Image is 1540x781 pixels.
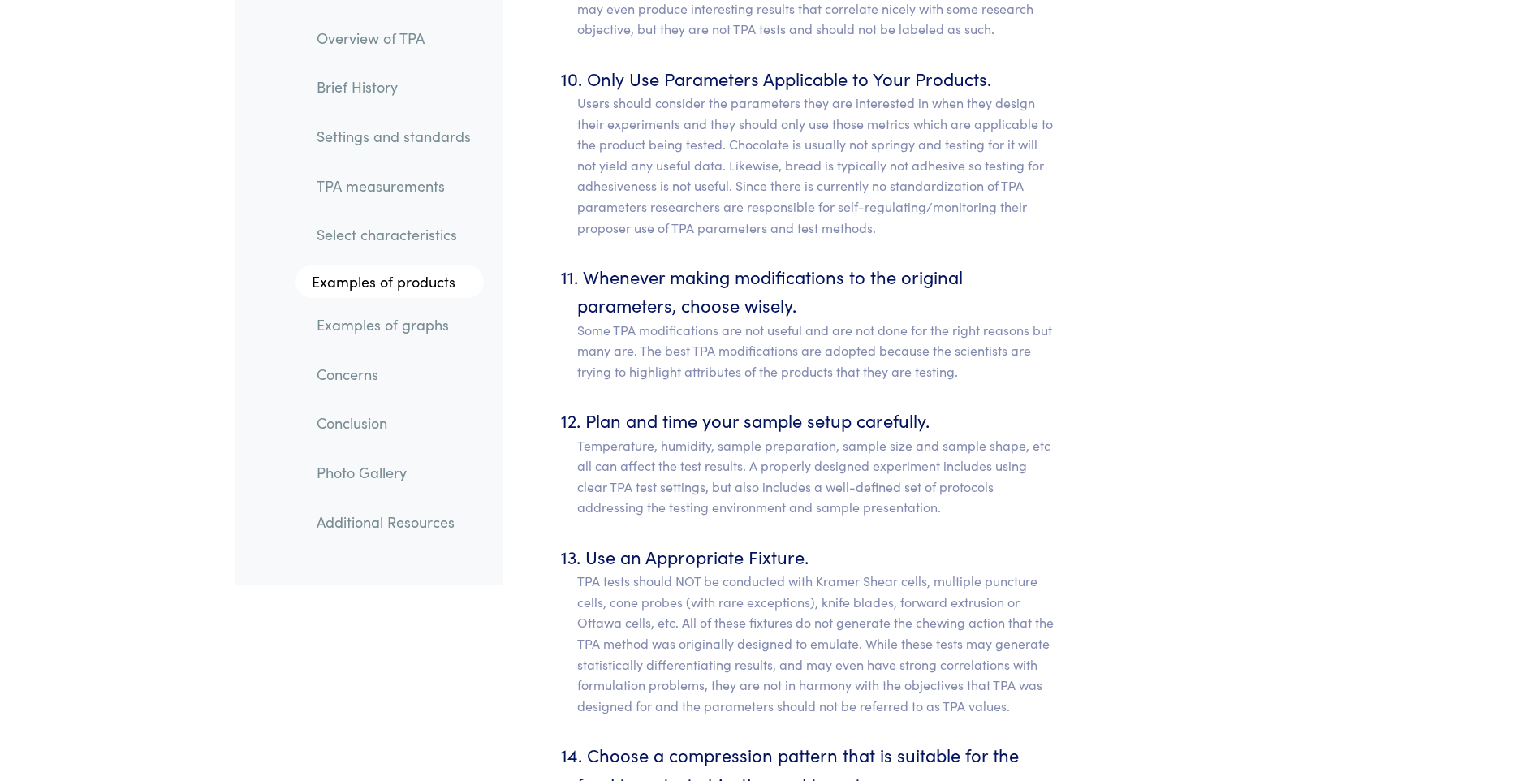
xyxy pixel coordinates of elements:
a: Concerns [304,356,484,393]
li: Plan and time your sample setup carefully. [577,406,1057,518]
p: Users should consider the parameters they are interested in when they design their experiments an... [577,93,1057,238]
li: Use an Appropriate Fixture. [577,542,1057,716]
a: Examples of graphs [304,306,484,343]
a: Examples of products [295,266,484,299]
a: Brief History [304,69,484,106]
a: Settings and standards [304,118,484,155]
li: Whenever making modifications to the original parameters, choose wisely. [577,262,1057,382]
a: Conclusion [304,405,484,442]
p: Temperature, humidity, sample preparation, sample size and sample shape, etc all can affect the t... [577,435,1057,518]
a: Select characteristics [304,217,484,254]
a: Additional Resources [304,503,484,541]
a: Overview of TPA [304,19,484,57]
p: Some TPA modifications are not useful and are not done for the right reasons but many are. The be... [577,320,1057,382]
a: Photo Gallery [304,454,484,491]
li: Only Use Parameters Applicable to Your Products. [577,64,1057,238]
a: TPA measurements [304,167,484,205]
p: TPA tests should NOT be conducted with Kramer Shear cells, multiple puncture cells, cone probes (... [577,571,1057,716]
